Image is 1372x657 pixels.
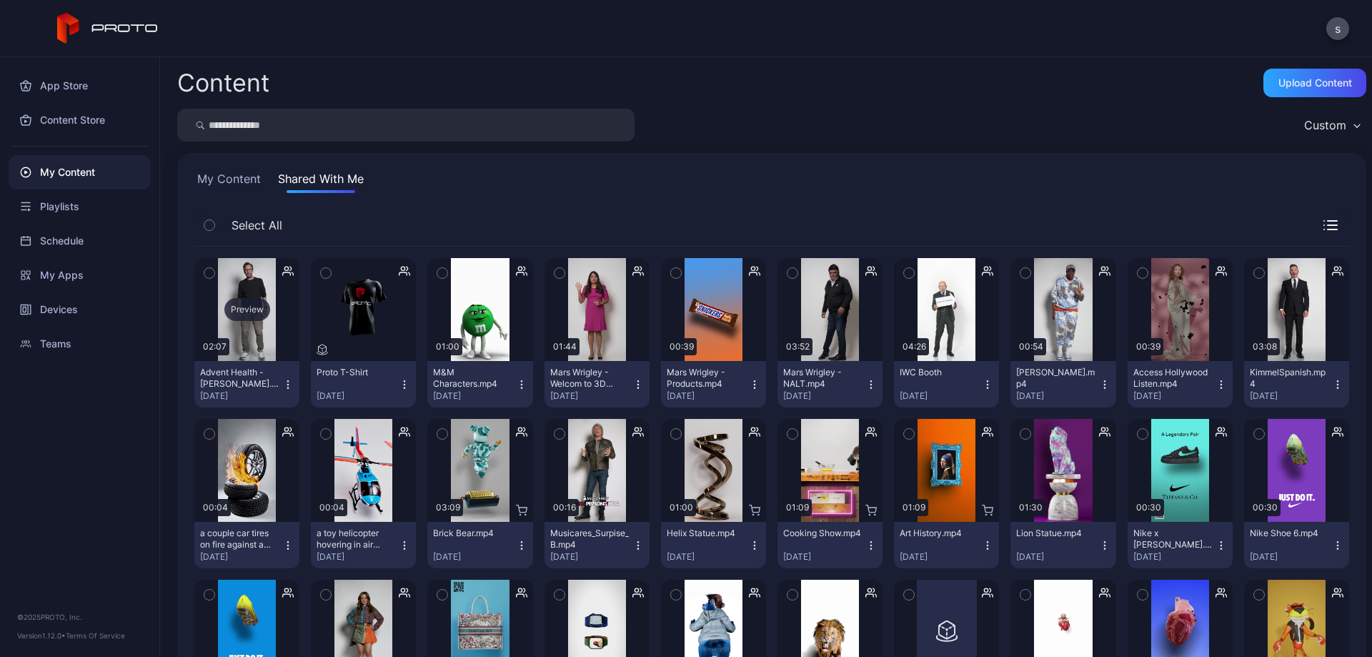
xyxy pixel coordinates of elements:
[1016,551,1098,563] div: [DATE]
[1326,17,1349,40] button: s
[1244,522,1349,568] button: Nike Shoe 6.mp4[DATE]
[1133,367,1212,390] div: Access Hollywood Listen.mp4
[17,631,66,640] span: Version 1.12.0 •
[550,528,629,550] div: Musicares_Surpise_B.mp4
[433,390,515,402] div: [DATE]
[783,367,862,390] div: Mars Wrigley - NALT.mp4
[9,224,151,258] a: Schedule
[900,390,982,402] div: [DATE]
[1250,390,1332,402] div: [DATE]
[427,522,532,568] button: Brick Bear.mp4[DATE]
[1304,118,1346,132] div: Custom
[900,551,982,563] div: [DATE]
[9,103,151,137] a: Content Store
[1263,69,1366,97] button: Upload Content
[894,522,999,568] button: Art History.mp4[DATE]
[1010,522,1115,568] button: Lion Statue.mp4[DATE]
[545,361,650,407] button: Mars Wrigley - Welcom to 3D Innovation.mp4[DATE]
[1250,551,1332,563] div: [DATE]
[900,528,978,539] div: Art History.mp4
[1128,522,1233,568] button: Nike x [PERSON_NAME].mp4[DATE]
[9,292,151,327] a: Devices
[1016,367,1095,390] div: Arsenio Hall.mp4
[317,551,399,563] div: [DATE]
[545,522,650,568] button: Musicares_Surpise_B.mp4[DATE]
[317,367,395,378] div: Proto T-Shirt
[66,631,125,640] a: Terms Of Service
[894,361,999,407] button: IWC Booth[DATE]
[9,258,151,292] a: My Apps
[194,522,299,568] button: a couple car tires on fire against a smooth white studio backdrop.mp4[DATE]
[427,361,532,407] button: M&M Characters.mp4[DATE]
[1016,390,1098,402] div: [DATE]
[9,327,151,361] a: Teams
[177,71,269,95] div: Content
[1297,109,1366,142] button: Custom
[667,551,749,563] div: [DATE]
[194,361,299,407] button: Advent Health - [PERSON_NAME].mp4[DATE]
[1128,361,1233,407] button: Access Hollywood Listen.mp4[DATE]
[317,390,399,402] div: [DATE]
[1010,361,1115,407] button: [PERSON_NAME].mp4[DATE]
[667,367,745,390] div: Mars Wrigley - Products.mp4
[194,170,264,193] button: My Content
[311,522,416,568] button: a toy helicopter hovering in air against a white studio backdrop.mp4[DATE]
[1278,77,1352,89] div: Upload Content
[1133,551,1216,563] div: [DATE]
[433,551,515,563] div: [DATE]
[224,298,270,321] div: Preview
[783,551,865,563] div: [DATE]
[1133,528,1212,550] div: Nike x Tiffany.mp4
[1244,361,1349,407] button: KimmelSpanish.mp4[DATE]
[232,217,282,234] span: Select All
[1016,528,1095,539] div: Lion Statue.mp4
[1133,390,1216,402] div: [DATE]
[9,69,151,103] a: App Store
[661,522,766,568] button: Helix Statue.mp4[DATE]
[550,390,632,402] div: [DATE]
[1250,528,1328,539] div: Nike Shoe 6.mp4
[777,522,883,568] button: Cooking Show.mp4[DATE]
[200,551,282,563] div: [DATE]
[777,361,883,407] button: Mars Wrigley - NALT.mp4[DATE]
[433,528,512,539] div: Brick Bear.mp4
[200,367,279,390] div: Advent Health - David Nussbaum.mp4
[200,390,282,402] div: [DATE]
[661,361,766,407] button: Mars Wrigley - Products.mp4[DATE]
[667,390,749,402] div: [DATE]
[275,170,367,193] button: Shared With Me
[783,528,862,539] div: Cooking Show.mp4
[550,367,629,390] div: Mars Wrigley - Welcom to 3D Innovation.mp4
[200,528,279,550] div: a couple car tires on fire against a smooth white studio backdrop.mp4
[667,528,745,539] div: Helix Statue.mp4
[433,367,512,390] div: M&M Characters.mp4
[1250,367,1328,390] div: KimmelSpanish.mp4
[783,390,865,402] div: [DATE]
[317,528,395,550] div: a toy helicopter hovering in air against a white studio backdrop.mp4
[9,155,151,189] a: My Content
[9,189,151,224] a: Playlists
[17,611,142,623] div: © 2025 PROTO, Inc.
[900,367,978,378] div: IWC Booth
[311,361,416,407] button: Proto T-Shirt[DATE]
[550,551,632,563] div: [DATE]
